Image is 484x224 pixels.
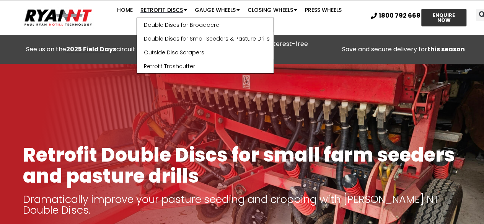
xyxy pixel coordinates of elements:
[428,13,460,23] span: ENQUIRE NOW
[244,2,301,18] a: Closing Wheels
[113,2,137,18] a: Home
[137,2,191,18] a: Retrofit Discs
[137,18,274,32] a: Double Discs for Broadacre
[23,194,461,216] p: Dramatically improve your pasture seeding and cropping with [PERSON_NAME] NT Double Discs.
[137,32,274,46] a: Double Discs for Small Seeders & Pasture Drills
[66,45,116,54] a: 2025 Field Days
[137,18,274,74] ul: Retrofit Discs
[137,46,274,59] a: Outside Disc Scrapers
[326,44,480,55] p: Save and secure delivery for
[4,44,158,55] div: See us on the circuit
[421,9,466,26] a: ENQUIRE NOW
[94,2,365,33] nav: Menu
[379,13,420,19] span: 1800 792 668
[23,144,461,186] h1: Retrofit Double Discs for small farm seeders and pasture drills
[427,45,465,54] strong: this season
[23,7,94,28] img: Ryan NT logo
[191,2,244,18] a: Gauge Wheels
[301,2,345,18] a: Press Wheels
[371,13,420,19] a: 1800 792 668
[137,59,274,73] a: Retrofit Trashcutter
